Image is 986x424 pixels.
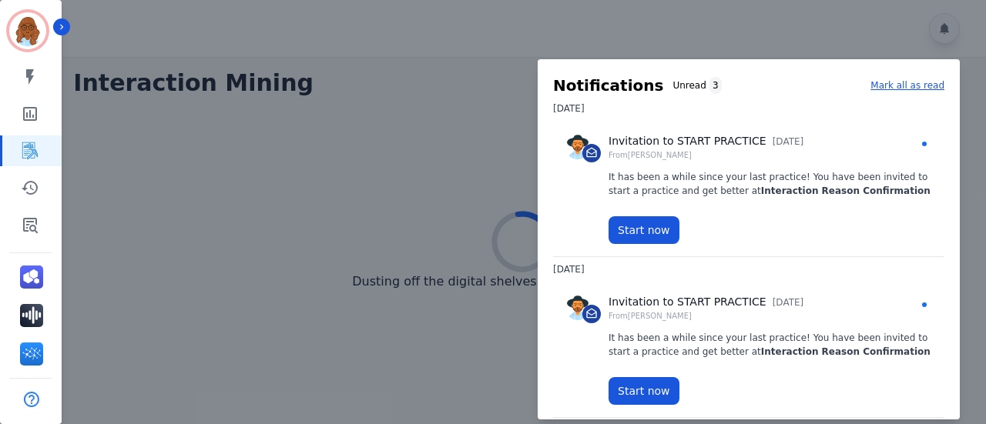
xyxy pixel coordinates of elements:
div: 3 [709,77,722,94]
h3: [DATE] [553,257,944,282]
p: [DATE] [773,295,804,309]
img: Rounded avatar [565,295,590,320]
h3: [DATE] [553,96,944,121]
p: [DATE] [773,135,804,149]
strong: Interaction Reason Confirmation [761,346,931,357]
button: Start now [609,377,679,405]
p: From [PERSON_NAME] [609,149,803,161]
strong: Interaction Reason Confirmation [761,185,931,196]
p: Invitation to START PRACTICE [609,133,766,149]
p: It has been a while since your last practice! You have been invited to start a practice and get b... [609,170,932,198]
p: It has been a while since your last practice! You have been invited to start a practice and get b... [609,331,932,359]
img: Rounded avatar [565,135,590,159]
p: From [PERSON_NAME] [609,310,803,322]
button: Start now [609,216,679,244]
p: Invitation to START PRACTICE [609,294,766,310]
p: Mark all as read [870,78,944,92]
img: Bordered avatar [9,12,46,49]
h2: Notifications [553,75,663,96]
p: Unread [672,78,706,92]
